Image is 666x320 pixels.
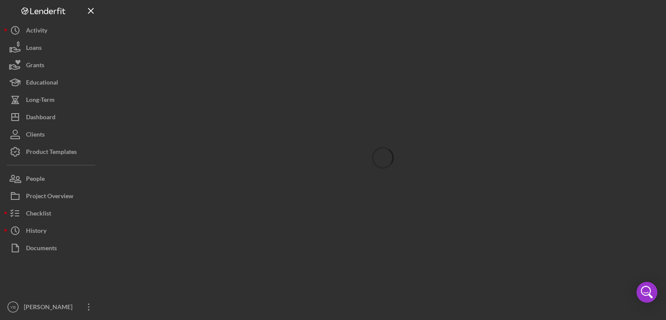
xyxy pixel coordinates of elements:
button: Educational [4,74,100,91]
button: Loans [4,39,100,56]
text: YB [10,305,16,310]
div: Loans [26,39,42,59]
div: Checklist [26,205,51,224]
div: Dashboard [26,108,55,128]
div: Documents [26,239,57,259]
div: [PERSON_NAME] [22,298,78,318]
div: Open Intercom Messenger [637,282,657,303]
button: Clients [4,126,100,143]
div: Product Templates [26,143,77,163]
button: Project Overview [4,187,100,205]
div: Educational [26,74,58,93]
div: History [26,222,46,242]
button: People [4,170,100,187]
div: People [26,170,45,189]
button: Grants [4,56,100,74]
button: Checklist [4,205,100,222]
div: Activity [26,22,47,41]
div: Long-Term [26,91,55,111]
button: Product Templates [4,143,100,160]
button: YB[PERSON_NAME] [4,298,100,316]
div: Project Overview [26,187,73,207]
button: Activity [4,22,100,39]
div: Grants [26,56,44,76]
div: Clients [26,126,45,145]
button: Long-Term [4,91,100,108]
button: Dashboard [4,108,100,126]
button: History [4,222,100,239]
button: Documents [4,239,100,257]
